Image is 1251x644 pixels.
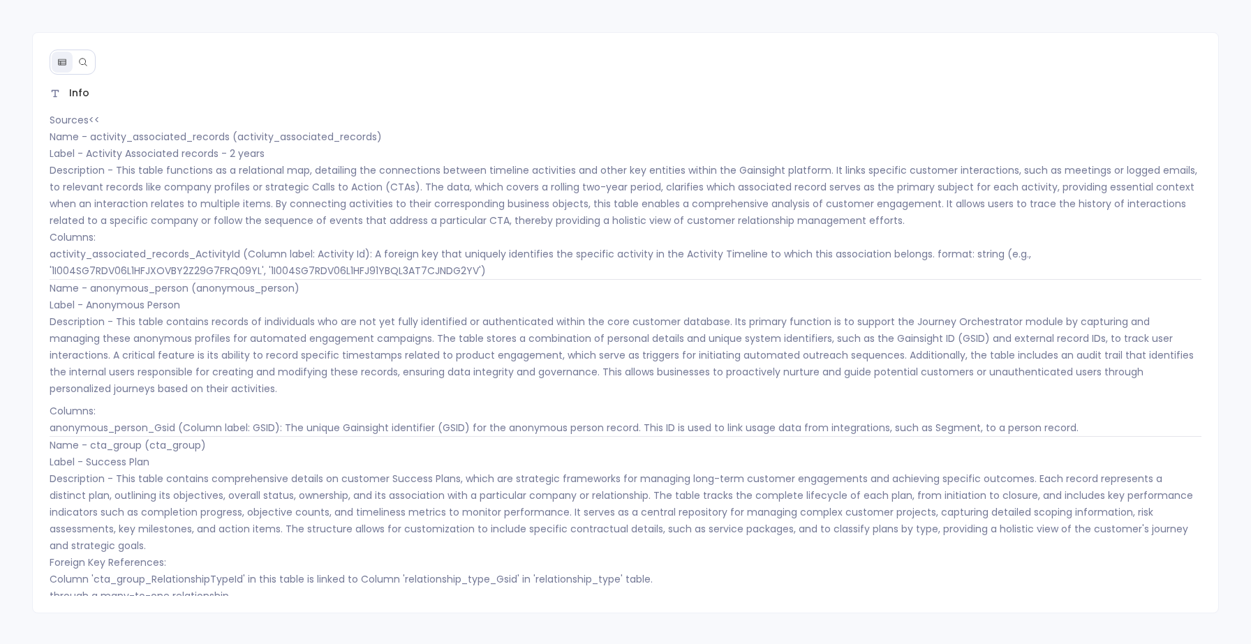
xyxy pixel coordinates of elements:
p: Columns: anonymous_person_Gsid (Column label: GSID): The unique Gainsight identifier (GSID) for t... [50,403,1201,436]
span: Info [69,86,89,100]
p: Columns: activity_associated_records_ActivityId (Column label: Activity Id): A foreign key that u... [50,229,1201,279]
p: Sources<< Name - activity_associated_records (activity_associated_records) Label - Activity Assoc... [50,112,1201,229]
p: Name - anonymous_person (anonymous_person) Label - Anonymous Person Description - This table cont... [50,280,1201,397]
